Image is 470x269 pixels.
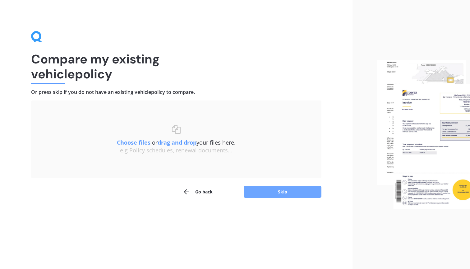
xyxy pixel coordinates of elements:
h4: Or press skip if you do not have an existing vehicle policy to compare. [31,89,321,95]
button: Go back [183,186,213,198]
u: Choose files [117,139,150,146]
b: drag and drop [158,139,196,146]
span: or your files here. [117,139,236,146]
div: e.g Policy schedules, renewal documents... [44,147,309,154]
h1: Compare my existing vehicle policy [31,52,321,81]
img: files.webp [377,60,470,209]
button: Skip [244,186,321,198]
